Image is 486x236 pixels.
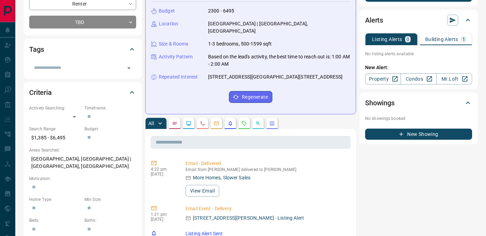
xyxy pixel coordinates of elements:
[228,121,233,126] svg: Listing Alerts
[372,37,402,42] p: Listing Alerts
[151,217,175,222] p: [DATE]
[159,53,193,60] p: Activity Pattern
[29,41,136,58] div: Tags
[365,64,472,71] p: New Alert:
[29,84,136,101] div: Criteria
[29,132,81,144] p: $1,385 - $6,495
[365,97,395,108] h2: Showings
[159,73,198,81] p: Repeated Interest
[193,174,250,181] p: More Homes, Slower Sales
[29,16,136,29] div: TBD
[365,12,472,29] div: Alerts
[193,214,304,222] p: [STREET_ADDRESS][PERSON_NAME] - Listing Alert
[84,126,136,132] p: Budget:
[148,121,154,126] p: All
[208,73,343,81] p: [STREET_ADDRESS][GEOGRAPHIC_DATA][STREET_ADDRESS]
[365,15,383,26] h2: Alerts
[124,63,134,73] button: Open
[186,160,348,167] p: Email - Delivered
[208,53,350,68] p: Based on the lead's activity, the best time to reach out is: 1:00 AM - 2:00 AM
[84,217,136,223] p: Baths:
[208,7,234,15] p: 2300 - 6495
[29,196,81,203] p: Home Type:
[29,147,136,153] p: Areas Searched:
[229,91,272,103] button: Regenerate
[365,95,472,111] div: Showings
[436,73,472,84] a: Mr.Loft
[29,44,44,55] h2: Tags
[255,121,261,126] svg: Opportunities
[214,121,219,126] svg: Emails
[84,196,136,203] p: Min Size:
[365,51,472,57] p: No listing alerts available
[401,73,436,84] a: Condos
[365,115,472,122] p: No showings booked
[29,153,136,172] p: [GEOGRAPHIC_DATA], [GEOGRAPHIC_DATA] | [GEOGRAPHIC_DATA], [GEOGRAPHIC_DATA]
[29,105,81,111] p: Actively Searching:
[186,167,348,172] p: Email from [PERSON_NAME] delivered to [PERSON_NAME]
[208,20,350,35] p: [GEOGRAPHIC_DATA] | [GEOGRAPHIC_DATA], [GEOGRAPHIC_DATA]
[365,73,401,84] a: Property
[172,121,178,126] svg: Notes
[186,121,191,126] svg: Lead Browsing Activity
[29,176,136,182] p: Motivation:
[241,121,247,126] svg: Requests
[208,40,272,48] p: 1-3 bedrooms, 500-1599 sqft
[159,7,175,15] p: Budget
[151,172,175,177] p: [DATE]
[29,87,52,98] h2: Criteria
[269,121,275,126] svg: Agent Actions
[29,217,81,223] p: Beds:
[84,105,136,111] p: Timeframe:
[151,167,175,172] p: 4:22 pm
[365,129,472,140] button: New Showing
[425,37,458,42] p: Building Alerts
[186,185,219,197] button: View Email
[406,37,409,42] p: 0
[29,126,81,132] p: Search Range:
[151,212,175,217] p: 1:21 pm
[462,37,465,42] p: 1
[186,205,348,212] p: Email Event - Delivery
[159,40,189,48] p: Size & Rooms
[159,20,178,27] p: Location
[200,121,205,126] svg: Calls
